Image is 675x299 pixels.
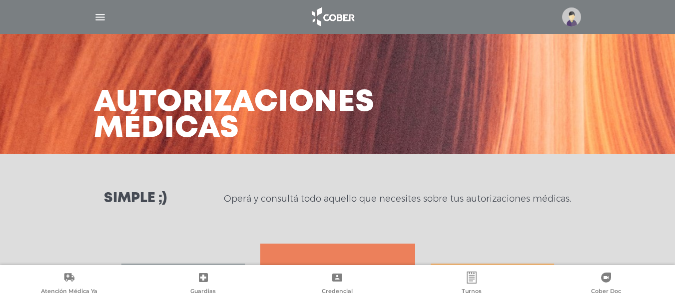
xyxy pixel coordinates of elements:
a: Guardias [136,272,271,297]
img: logo_cober_home-white.png [306,5,359,29]
img: Cober_menu-lines-white.svg [94,11,106,23]
h3: Simple ;) [104,192,167,206]
span: Cober Doc [591,288,621,297]
p: Operá y consultá todo aquello que necesites sobre tus autorizaciones médicas. [224,193,571,205]
span: Turnos [462,288,482,297]
span: Atención Médica Ya [41,288,97,297]
span: Credencial [322,288,353,297]
a: Turnos [405,272,539,297]
a: Atención Médica Ya [2,272,136,297]
a: Cober Doc [539,272,673,297]
img: profile-placeholder.svg [562,7,581,26]
a: Credencial [270,272,405,297]
span: Guardias [190,288,216,297]
h3: Autorizaciones médicas [94,90,375,142]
